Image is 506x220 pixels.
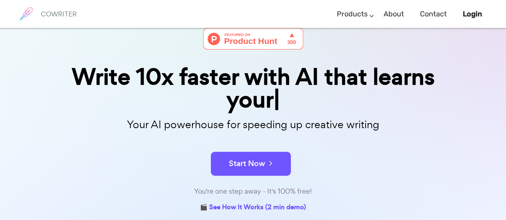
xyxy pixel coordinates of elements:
[203,28,303,50] img: Cowriter - Your AI buddy for speeding up creative writing | Product Hunt
[463,10,482,18] b: Login
[463,2,482,26] a: Login
[41,10,77,18] h6: COWRITER
[420,2,447,26] a: Contact
[53,65,453,111] div: Write 10x faster with AI that learns your
[53,116,453,133] p: Your AI powerhouse for speeding up creative writing
[337,2,368,26] a: Products
[211,152,291,176] button: Start Now
[200,202,306,214] a: 🎬 See How It Works (2 min demo)
[16,4,36,24] img: brand logo
[384,2,404,26] a: About
[53,186,453,197] div: You're one step away - It's 100% free!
